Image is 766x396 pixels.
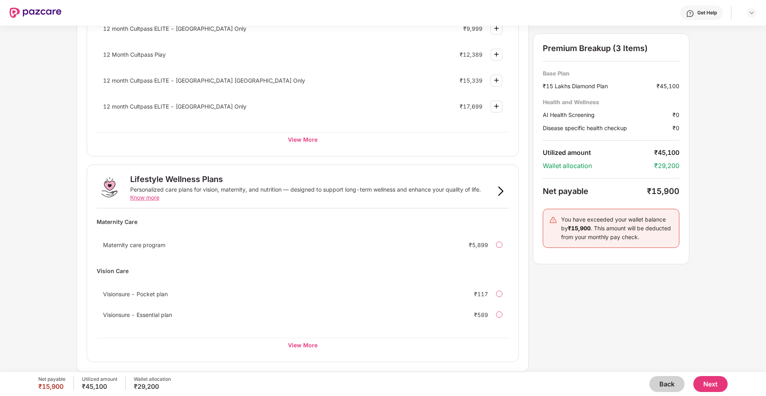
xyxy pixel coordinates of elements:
[496,186,506,196] img: svg+xml;base64,PHN2ZyB3aWR0aD0iOSIgaGVpZ2h0PSIxNiIgdmlld0JveD0iMCAwIDkgMTYiIGZpbGw9Im5vbmUiIHhtbG...
[492,75,501,85] img: svg+xml;base64,PHN2ZyBpZD0iUGx1cy0zMngzMiIgeG1sbnM9Imh0dHA6Ly93d3cudzMub3JnLzIwMDAvc3ZnIiB3aWR0aD...
[134,382,171,390] div: ₹29,200
[543,69,679,77] div: Base Plan
[130,194,159,201] span: Know more
[543,98,679,106] div: Health and Wellness
[460,77,482,84] div: ₹15,339
[469,242,488,248] div: ₹5,899
[38,376,65,382] div: Net payable
[543,82,657,90] div: ₹15 Lakhs Diamond Plan
[543,186,647,196] div: Net payable
[673,124,679,132] div: ₹0
[82,382,117,390] div: ₹45,100
[649,376,685,392] button: Back
[543,148,654,157] div: Utilized amount
[492,49,501,59] img: svg+xml;base64,PHN2ZyBpZD0iUGx1cy0zMngzMiIgeG1sbnM9Imh0dHA6Ly93d3cudzMub3JnLzIwMDAvc3ZnIiB3aWR0aD...
[693,376,728,392] button: Next
[103,291,168,297] span: Visionsure - Pocket plan
[134,376,171,382] div: Wallet allocation
[82,376,117,382] div: Utilized amount
[568,225,591,232] b: ₹15,900
[97,264,509,278] div: Vision Care
[130,174,223,184] div: Lifestyle Wellness Plans
[463,25,482,32] div: ₹9,999
[130,186,493,202] div: Personalized care plans for vision, maternity, and nutrition — designed to support long-term well...
[10,8,62,18] img: New Pazcare Logo
[697,10,717,16] div: Get Help
[543,124,673,132] div: Disease specific health checkup
[460,51,482,58] div: ₹12,389
[97,174,122,200] img: Lifestyle Wellness Plans
[103,25,246,32] span: 12 month Cultpass ELITE - [GEOGRAPHIC_DATA] Only
[474,291,488,297] div: ₹117
[657,82,679,90] div: ₹45,100
[97,132,509,147] div: View More
[103,51,166,58] span: 12 Month Cultpass Play
[543,44,679,53] div: Premium Breakup (3 Items)
[103,311,172,318] span: Visionsure - Essential plan
[549,216,557,224] img: svg+xml;base64,PHN2ZyB4bWxucz0iaHR0cDovL3d3dy53My5vcmcvMjAwMC9zdmciIHdpZHRoPSIyNCIgaGVpZ2h0PSIyNC...
[492,101,501,111] img: svg+xml;base64,PHN2ZyBpZD0iUGx1cy0zMngzMiIgeG1sbnM9Imh0dHA6Ly93d3cudzMub3JnLzIwMDAvc3ZnIiB3aWR0aD...
[38,382,65,390] div: ₹15,900
[103,103,246,110] span: 12 month Cultpass ELITE - [GEOGRAPHIC_DATA] Only
[654,162,679,170] div: ₹29,200
[561,215,673,242] div: You have exceeded your wallet balance by . This amount will be deducted from your monthly pay check.
[543,162,654,170] div: Wallet allocation
[492,24,501,33] img: svg+xml;base64,PHN2ZyBpZD0iUGx1cy0zMngzMiIgeG1sbnM9Imh0dHA6Ly93d3cudzMub3JnLzIwMDAvc3ZnIiB3aWR0aD...
[673,111,679,119] div: ₹0
[460,103,482,110] div: ₹17,699
[543,111,673,119] div: AI Health Screening
[103,242,165,248] span: Maternity care program
[97,338,509,352] div: View More
[686,10,694,18] img: svg+xml;base64,PHN2ZyBpZD0iSGVscC0zMngzMiIgeG1sbnM9Imh0dHA6Ly93d3cudzMub3JnLzIwMDAvc3ZnIiB3aWR0aD...
[103,77,305,84] span: 12 month Cultpass ELITE - [GEOGRAPHIC_DATA] [GEOGRAPHIC_DATA] Only
[748,10,755,16] img: svg+xml;base64,PHN2ZyBpZD0iRHJvcGRvd24tMzJ4MzIiIHhtbG5zPSJodHRwOi8vd3d3LnczLm9yZy8yMDAwL3N2ZyIgd2...
[654,148,679,157] div: ₹45,100
[474,311,488,318] div: ₹589
[647,186,679,196] div: ₹15,900
[97,215,509,229] div: Maternity Care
